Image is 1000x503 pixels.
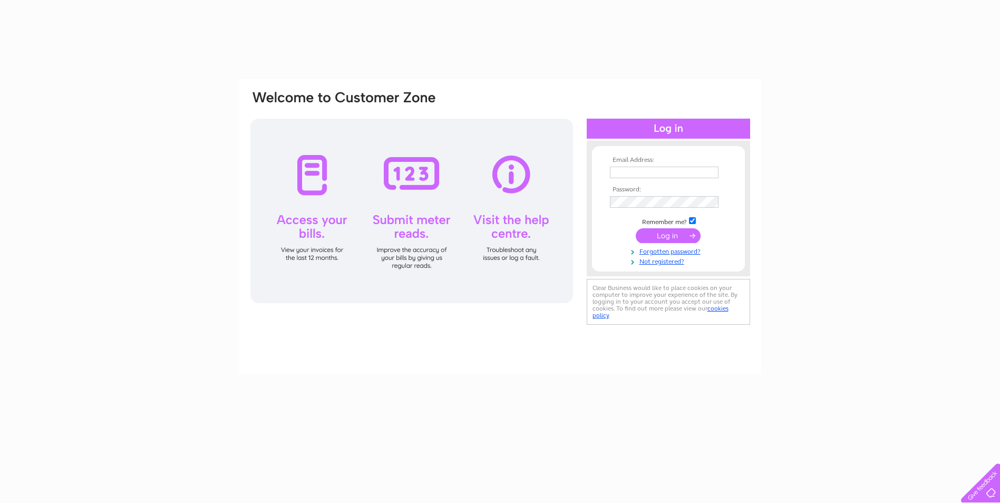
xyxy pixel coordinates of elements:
[593,305,729,319] a: cookies policy
[587,279,750,325] div: Clear Business would like to place cookies on your computer to improve your experience of the sit...
[636,228,701,243] input: Submit
[610,256,730,266] a: Not registered?
[607,186,730,194] th: Password:
[607,157,730,164] th: Email Address:
[610,246,730,256] a: Forgotten password?
[607,216,730,226] td: Remember me?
